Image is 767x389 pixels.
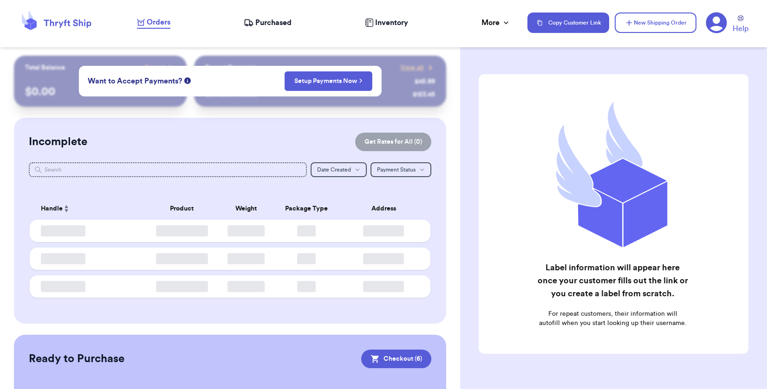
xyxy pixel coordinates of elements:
[481,17,511,28] div: More
[733,23,748,34] span: Help
[361,350,431,368] button: Checkout (6)
[255,17,292,28] span: Purchased
[41,204,63,214] span: Handle
[63,203,70,214] button: Sort ascending
[29,134,87,149] h2: Incomplete
[137,17,170,29] a: Orders
[415,77,435,86] div: $ 45.99
[205,63,257,72] p: Recent Payments
[222,198,270,220] th: Weight
[294,77,363,86] a: Setup Payments Now
[537,309,689,328] p: For repeat customers, their information will autofill when you start looking up their username.
[270,198,342,220] th: Package Type
[375,17,408,28] span: Inventory
[29,162,307,177] input: Search
[377,167,416,172] span: Payment Status
[733,15,748,34] a: Help
[527,13,609,33] button: Copy Customer Link
[413,90,435,99] div: $ 123.45
[311,162,367,177] button: Date Created
[400,63,435,72] a: View all
[285,71,372,91] button: Setup Payments Now
[342,198,430,220] th: Address
[144,63,164,72] span: Payout
[317,167,351,172] span: Date Created
[400,63,424,72] span: View all
[365,17,408,28] a: Inventory
[370,162,431,177] button: Payment Status
[29,351,124,366] h2: Ready to Purchase
[142,198,222,220] th: Product
[88,76,182,87] span: Want to Accept Payments?
[147,17,170,28] span: Orders
[25,63,65,72] p: Total Balance
[537,261,689,300] h2: Label information will appear here once your customer fills out the link or you create a label fr...
[25,84,176,99] p: $ 0.00
[144,63,175,72] a: Payout
[355,133,431,151] button: Get Rates for All (0)
[615,13,696,33] button: New Shipping Order
[244,17,292,28] a: Purchased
